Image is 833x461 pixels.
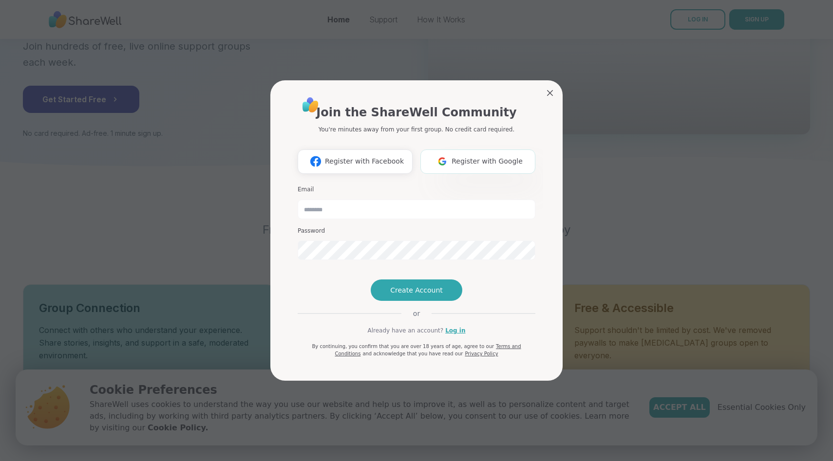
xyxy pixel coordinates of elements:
span: Create Account [390,285,443,295]
button: Create Account [371,279,462,301]
img: ShareWell Logomark [433,152,452,170]
span: Already have an account? [367,326,443,335]
h1: Join the ShareWell Community [316,104,516,121]
h3: Email [298,185,535,194]
span: Register with Facebook [325,156,404,166]
a: Privacy Policy [465,351,498,356]
img: ShareWell Logomark [306,152,325,170]
a: Terms and Conditions [335,344,521,356]
h3: Password [298,227,535,235]
span: By continuing, you confirm that you are over 18 years of age, agree to our [312,344,494,349]
button: Register with Google [420,149,535,174]
p: You're minutes away from your first group. No credit card required. [319,125,514,134]
span: or [401,309,432,318]
img: ShareWell Logo [300,94,322,116]
span: Register with Google [452,156,523,166]
a: Log in [445,326,465,335]
span: and acknowledge that you have read our [362,351,463,356]
button: Register with Facebook [298,149,413,174]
